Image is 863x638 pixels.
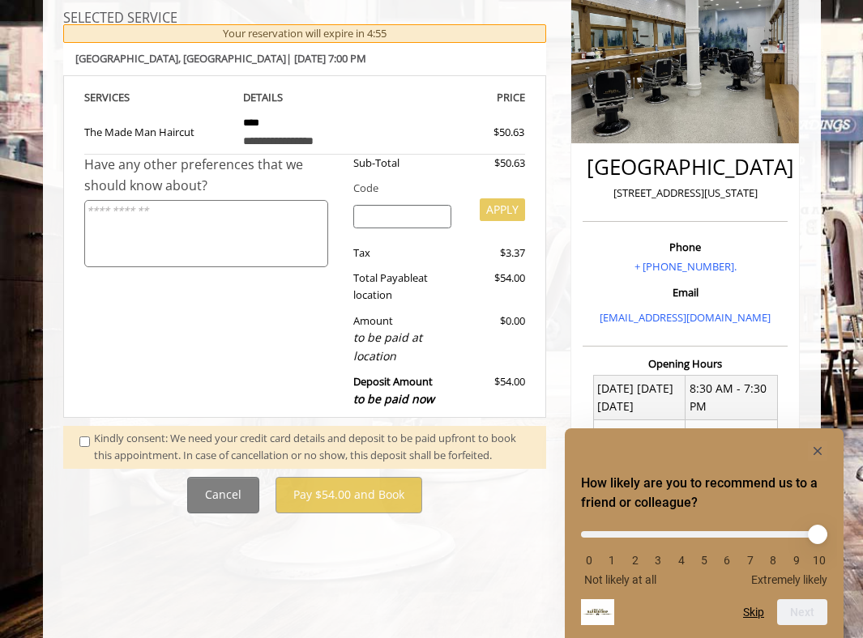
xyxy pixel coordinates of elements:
[353,391,434,406] span: to be paid now
[464,270,525,304] div: $54.00
[627,554,643,567] li: 2
[808,441,827,461] button: Hide survey
[593,420,685,465] td: [DATE]
[765,554,781,567] li: 8
[378,88,526,107] th: PRICE
[742,554,758,567] li: 7
[480,198,525,221] button: APPLY
[451,124,524,141] div: $50.63
[178,51,286,66] span: , [GEOGRAPHIC_DATA]
[464,313,525,366] div: $0.00
[650,554,666,567] li: 3
[341,270,464,304] div: Total Payable
[719,554,735,567] li: 6
[353,329,451,365] div: to be paid at location
[600,310,771,325] a: [EMAIL_ADDRESS][DOMAIN_NAME]
[63,11,547,26] h3: SELECTED SERVICE
[341,155,464,172] div: Sub-Total
[581,441,827,625] div: How likely are you to recommend us to a friend or colleague? Select an option from 0 to 10, with ...
[84,107,232,155] td: The Made Man Haircut
[231,88,378,107] th: DETAILS
[584,573,656,586] span: Not likely at all
[187,477,259,513] button: Cancel
[124,90,130,104] span: S
[788,554,805,567] li: 9
[276,477,422,513] button: Pay $54.00 and Book
[341,245,464,262] div: Tax
[696,554,712,567] li: 5
[464,373,525,408] div: $54.00
[777,599,827,625] button: Next question
[341,313,464,366] div: Amount
[581,554,597,567] li: 0
[751,573,827,586] span: Extremely likely
[604,554,620,567] li: 1
[464,245,525,262] div: $3.37
[84,88,232,107] th: SERVICE
[634,259,737,274] a: + [PHONE_NUMBER].
[581,474,827,513] h2: How likely are you to recommend us to a friend or colleague? Select an option from 0 to 10, with ...
[587,287,784,298] h3: Email
[587,155,784,179] h2: [GEOGRAPHIC_DATA]
[581,519,827,586] div: How likely are you to recommend us to a friend or colleague? Select an option from 0 to 10, with ...
[811,554,827,567] li: 10
[353,374,434,406] b: Deposit Amount
[673,554,690,567] li: 4
[686,420,777,465] td: 8:30 AM - 7:00 PM
[353,270,428,302] span: at location
[84,155,342,196] div: Have any other preferences that we should know about?
[63,24,547,43] div: Your reservation will expire in 4:55
[587,241,784,253] h3: Phone
[686,376,777,420] td: 8:30 AM - 7:30 PM
[587,185,784,202] p: [STREET_ADDRESS][US_STATE]
[743,606,764,619] button: Skip
[583,358,788,369] h3: Opening Hours
[341,180,525,197] div: Code
[464,155,525,172] div: $50.63
[94,430,530,464] div: Kindly consent: We need your credit card details and deposit to be paid upfront to book this appo...
[75,51,366,66] b: [GEOGRAPHIC_DATA] | [DATE] 7:00 PM
[593,376,685,420] td: [DATE] [DATE] [DATE]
